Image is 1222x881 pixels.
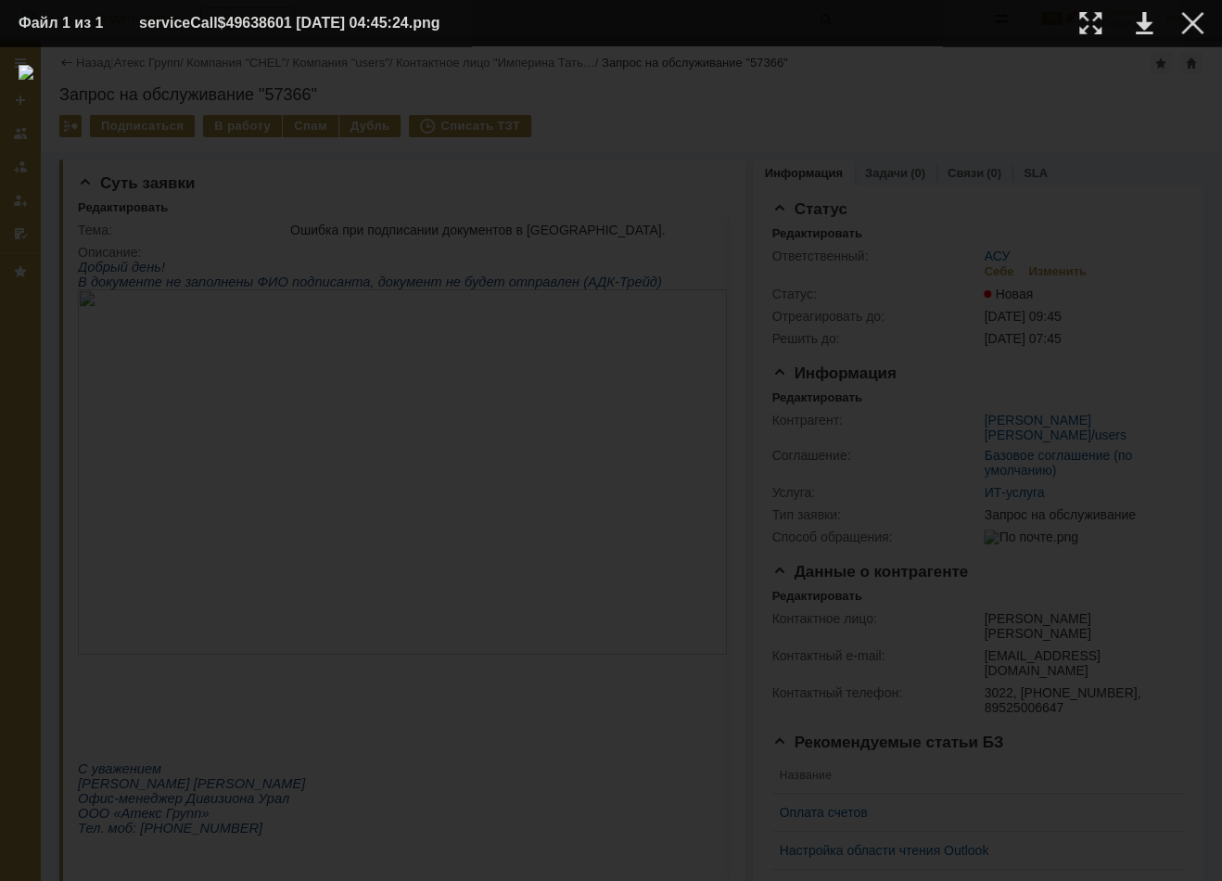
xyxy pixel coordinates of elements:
img: download [19,65,1203,862]
div: serviceCall$49638601 [DATE] 04:45:24.png [139,12,486,34]
div: Скачать файл [1136,12,1152,34]
div: Файл 1 из 1 [19,16,111,31]
div: Закрыть окно (Esc) [1181,12,1203,34]
div: Увеличить масштаб [1079,12,1101,34]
